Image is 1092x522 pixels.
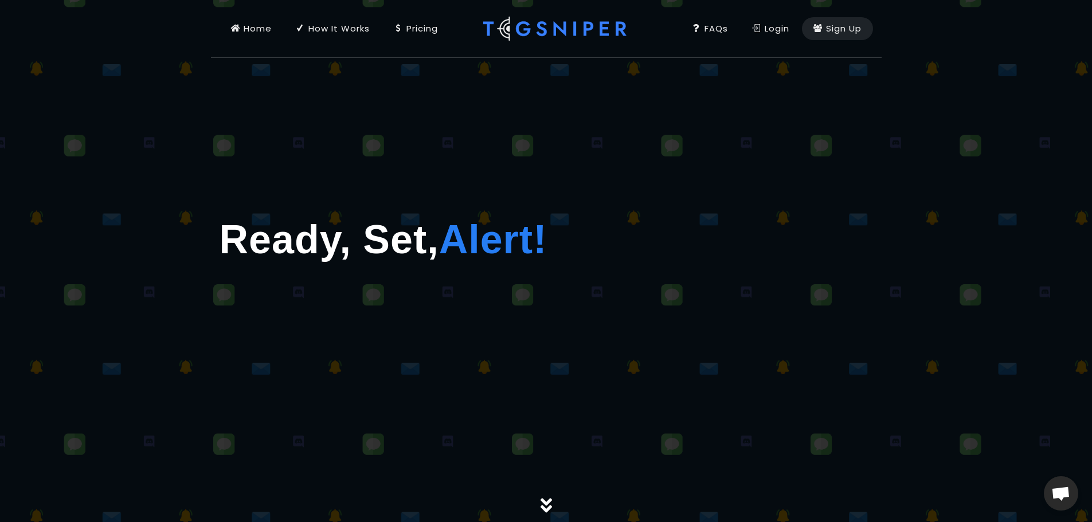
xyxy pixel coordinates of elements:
div: Login [752,22,789,35]
div: How It Works [296,22,370,35]
div: Home [231,22,272,35]
span: Alert! [439,217,547,262]
a: Sign Up [802,17,873,40]
div: Pricing [394,22,438,35]
div: Open de chat [1044,476,1078,511]
div: FAQs [692,22,728,35]
div: Sign Up [813,22,862,35]
h1: Ready, Set, [220,210,649,270]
